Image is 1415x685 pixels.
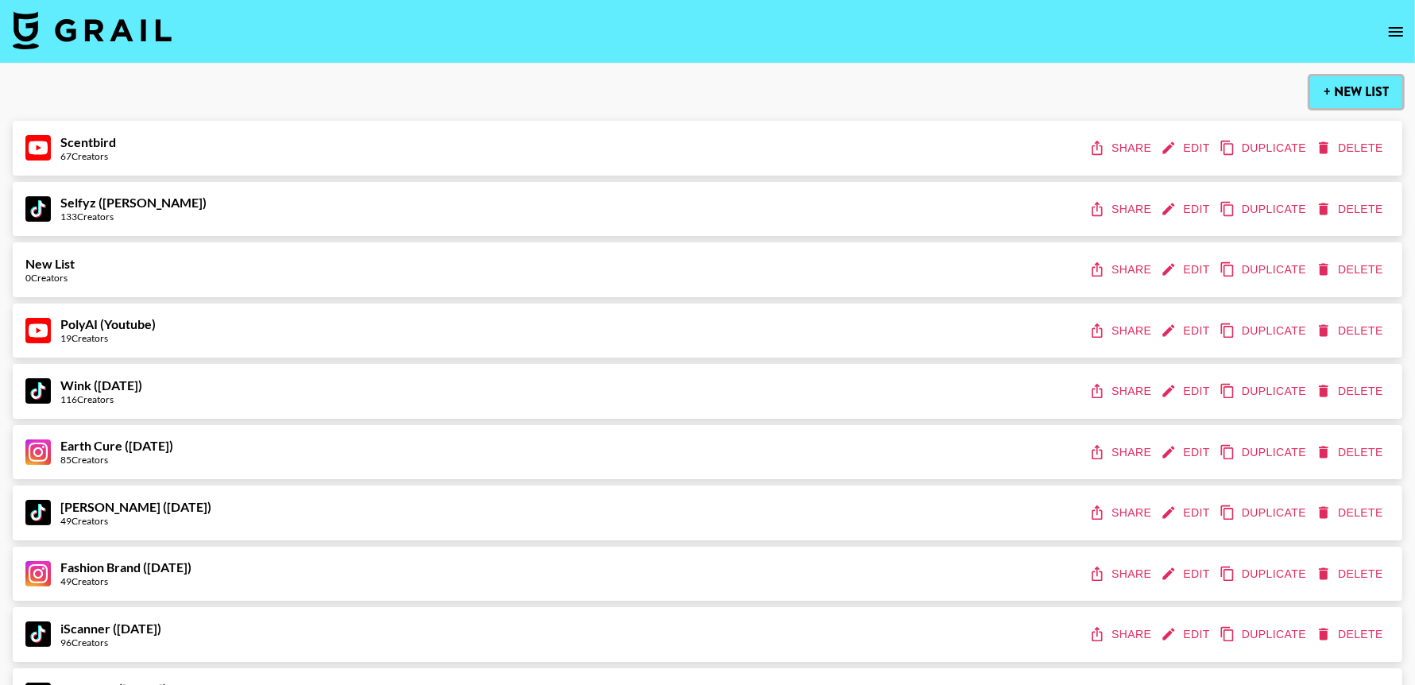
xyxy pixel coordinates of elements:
[1158,377,1216,406] button: edit
[1313,498,1390,528] button: delete
[1158,195,1216,224] button: edit
[25,439,51,465] img: Instagram
[25,318,51,343] img: YouTube
[1216,620,1313,649] button: duplicate
[25,621,51,647] img: TikTok
[1216,377,1313,406] button: duplicate
[1158,498,1216,528] button: edit
[60,454,173,466] div: 85 Creators
[1313,316,1390,346] button: delete
[25,500,51,525] img: TikTok
[25,256,75,271] strong: New List
[25,272,75,284] div: 0 Creators
[1086,316,1158,346] button: share
[60,559,191,575] strong: Fashion Brand ([DATE])
[60,393,142,405] div: 116 Creators
[1158,255,1216,284] button: edit
[1086,377,1158,406] button: share
[60,332,156,344] div: 19 Creators
[1158,134,1216,163] button: edit
[1216,559,1313,589] button: duplicate
[1158,559,1216,589] button: edit
[1086,620,1158,649] button: share
[60,499,211,514] strong: [PERSON_NAME] ([DATE])
[60,134,116,149] strong: Scentbird
[1086,438,1158,467] button: share
[60,575,191,587] div: 49 Creators
[1158,438,1216,467] button: edit
[1310,76,1402,108] button: + New List
[60,195,207,210] strong: Selfyz ([PERSON_NAME])
[1216,255,1313,284] button: duplicate
[60,515,211,527] div: 49 Creators
[1313,620,1390,649] button: delete
[60,637,161,648] div: 96 Creators
[1313,195,1390,224] button: delete
[60,150,116,162] div: 67 Creators
[25,196,51,222] img: TikTok
[60,621,161,636] strong: iScanner ([DATE])
[60,438,173,453] strong: Earth Cure ([DATE])
[1313,438,1390,467] button: delete
[1313,134,1390,163] button: delete
[25,135,51,161] img: YouTube
[1216,316,1313,346] button: duplicate
[1216,195,1313,224] button: duplicate
[60,377,142,393] strong: Wink ([DATE])
[1086,134,1158,163] button: share
[1158,620,1216,649] button: edit
[1216,498,1313,528] button: duplicate
[1313,559,1390,589] button: delete
[13,11,172,49] img: Grail Talent
[1086,255,1158,284] button: share
[1380,16,1412,48] button: open drawer
[1086,195,1158,224] button: share
[1086,559,1158,589] button: share
[1086,498,1158,528] button: share
[1216,438,1313,467] button: duplicate
[1158,316,1216,346] button: edit
[60,211,207,223] div: 133 Creators
[25,561,51,586] img: Instagram
[60,316,156,331] strong: PolyAI (Youtube)
[25,378,51,404] img: TikTok
[1313,255,1390,284] button: delete
[1216,134,1313,163] button: duplicate
[1313,377,1390,406] button: delete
